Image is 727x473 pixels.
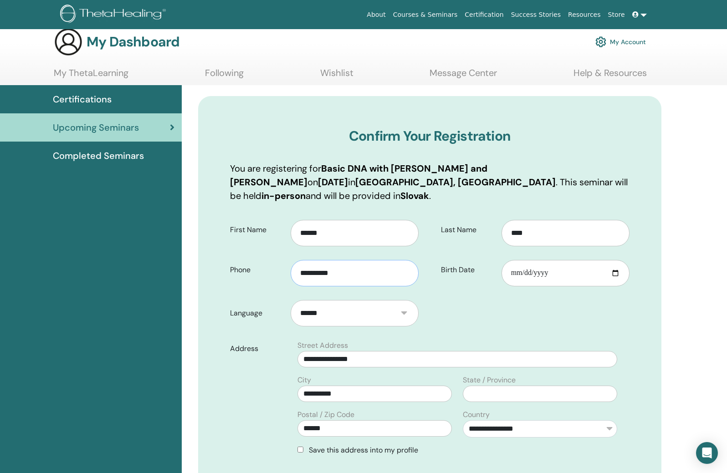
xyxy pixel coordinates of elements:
a: Certification [461,6,507,23]
a: Courses & Seminars [389,6,461,23]
a: Store [604,6,629,23]
label: Language [223,305,291,322]
label: Phone [223,261,291,279]
label: Address [223,340,292,357]
label: Street Address [297,340,348,351]
a: Help & Resources [573,67,647,85]
label: State / Province [463,375,516,386]
p: You are registering for on in . This seminar will be held and will be provided in . [230,162,630,203]
label: Birth Date [434,261,502,279]
a: Following [205,67,244,85]
span: Completed Seminars [53,149,144,163]
b: [DATE] [318,176,348,188]
a: About [363,6,389,23]
h3: My Dashboard [87,34,179,50]
label: Postal / Zip Code [297,409,354,420]
a: My Account [595,32,646,52]
a: My ThetaLearning [54,67,128,85]
b: [GEOGRAPHIC_DATA], [GEOGRAPHIC_DATA] [355,176,556,188]
span: Save this address into my profile [309,445,418,455]
img: logo.png [60,5,169,25]
b: Basic DNA with [PERSON_NAME] and [PERSON_NAME] [230,163,487,188]
label: First Name [223,221,291,239]
a: Wishlist [320,67,353,85]
label: City [297,375,311,386]
span: Upcoming Seminars [53,121,139,134]
label: Country [463,409,490,420]
a: Resources [564,6,604,23]
h3: Confirm Your Registration [230,128,630,144]
b: in-person [261,190,306,202]
div: Open Intercom Messenger [696,442,718,464]
img: cog.svg [595,34,606,50]
span: Certifications [53,92,112,106]
b: Slovak [400,190,429,202]
label: Last Name [434,221,502,239]
a: Success Stories [507,6,564,23]
a: Message Center [430,67,497,85]
img: generic-user-icon.jpg [54,27,83,56]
